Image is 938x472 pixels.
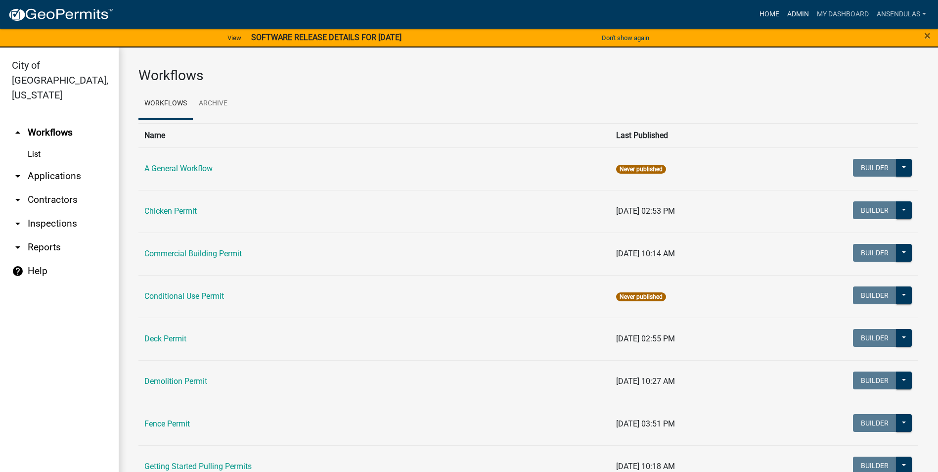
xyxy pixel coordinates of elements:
[616,334,675,343] span: [DATE] 02:55 PM
[144,206,197,216] a: Chicken Permit
[251,33,402,42] strong: SOFTWARE RELEASE DETAILS FOR [DATE]
[12,127,24,139] i: arrow_drop_up
[783,5,813,24] a: Admin
[616,462,675,471] span: [DATE] 10:18 AM
[598,30,653,46] button: Don't show again
[616,377,675,386] span: [DATE] 10:27 AM
[616,249,675,258] span: [DATE] 10:14 AM
[853,286,896,304] button: Builder
[616,206,675,216] span: [DATE] 02:53 PM
[924,29,931,43] span: ×
[616,292,666,301] span: Never published
[12,265,24,277] i: help
[138,88,193,120] a: Workflows
[853,414,896,432] button: Builder
[223,30,245,46] a: View
[144,462,252,471] a: Getting Started Pulling Permits
[193,88,233,120] a: Archive
[853,244,896,262] button: Builder
[144,334,186,343] a: Deck Permit
[12,170,24,182] i: arrow_drop_down
[138,67,918,84] h3: Workflows
[12,241,24,253] i: arrow_drop_down
[813,5,873,24] a: My Dashboard
[144,249,242,258] a: Commercial Building Permit
[144,377,207,386] a: Demolition Permit
[616,165,666,174] span: Never published
[144,419,190,428] a: Fence Permit
[138,123,610,147] th: Name
[144,291,224,301] a: Conditional Use Permit
[853,159,896,177] button: Builder
[873,5,930,24] a: ansendulas
[610,123,763,147] th: Last Published
[12,194,24,206] i: arrow_drop_down
[853,329,896,347] button: Builder
[853,201,896,219] button: Builder
[924,30,931,42] button: Close
[616,419,675,428] span: [DATE] 03:51 PM
[853,372,896,389] button: Builder
[12,218,24,230] i: arrow_drop_down
[756,5,783,24] a: Home
[144,164,213,173] a: A General Workflow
